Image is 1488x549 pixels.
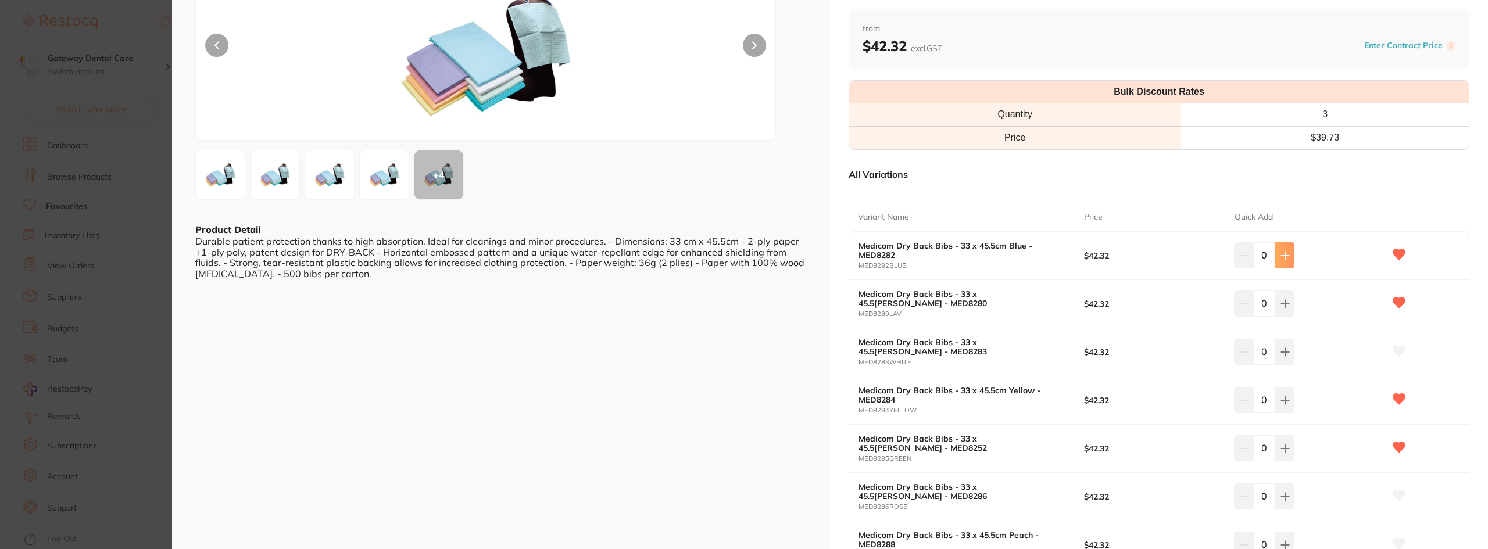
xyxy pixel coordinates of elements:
b: $42.32 [1084,251,1219,260]
img: OTU [363,154,405,196]
img: OTQ [254,154,296,196]
span: excl. GST [911,43,942,53]
b: Medicom Dry Back Bibs - 33 x 45.5[PERSON_NAME] - MED8280 [859,289,1061,308]
b: Medicom Dry Back Bibs - 33 x 45.5cm Blue - MED8282 [859,241,1061,260]
p: Price [1084,211,1103,223]
label: i [1446,41,1455,51]
small: MED8280LAV [859,310,1084,318]
th: 3 [1181,103,1469,126]
small: MED8285GREEN [859,455,1084,462]
small: MED8283WHITE [859,358,1084,366]
b: $42.32 [1084,444,1219,453]
b: $42.32 [1084,396,1219,405]
b: Medicom Dry Back Bibs - 33 x 45.5cm Peach - MED8288 [859,530,1061,549]
button: Enter Contract Price [1361,40,1446,51]
div: + 4 [414,150,463,199]
p: Quick Add [1235,211,1273,223]
p: All Variations [849,168,908,180]
td: $ 39.73 [1181,126,1469,149]
img: OTI [199,154,241,196]
p: Variant Name [858,211,909,223]
b: $42.32 [1084,492,1219,501]
b: Product Detail [195,224,260,235]
b: $42.32 [1084,347,1219,357]
b: Medicom Dry Back Bibs - 33 x 45.5[PERSON_NAME] - MED8252 [859,434,1061,453]
td: Price [849,126,1181,149]
b: $42.32 [1084,299,1219,308]
b: Medicom Dry Back Bibs - 33 x 45.5cm Yellow - MED8284 [859,386,1061,404]
span: from [863,23,1455,35]
button: +4 [414,150,464,200]
th: Bulk Discount Rates [849,81,1469,103]
b: $42.32 [863,37,942,55]
b: Medicom Dry Back Bibs - 33 x 45.5[PERSON_NAME] - MED8283 [859,338,1061,356]
small: MED8284YELLOW [859,407,1084,414]
th: Quantity [849,103,1181,126]
div: Durable patient protection thanks to high absorption. Ideal for cleanings and minor procedures. -... [195,236,807,279]
small: MED8286ROSE [859,503,1084,511]
small: MED8282BLUE [859,262,1084,270]
b: Medicom Dry Back Bibs - 33 x 45.5[PERSON_NAME] - MED8286 [859,482,1061,501]
img: OTM [309,154,350,196]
